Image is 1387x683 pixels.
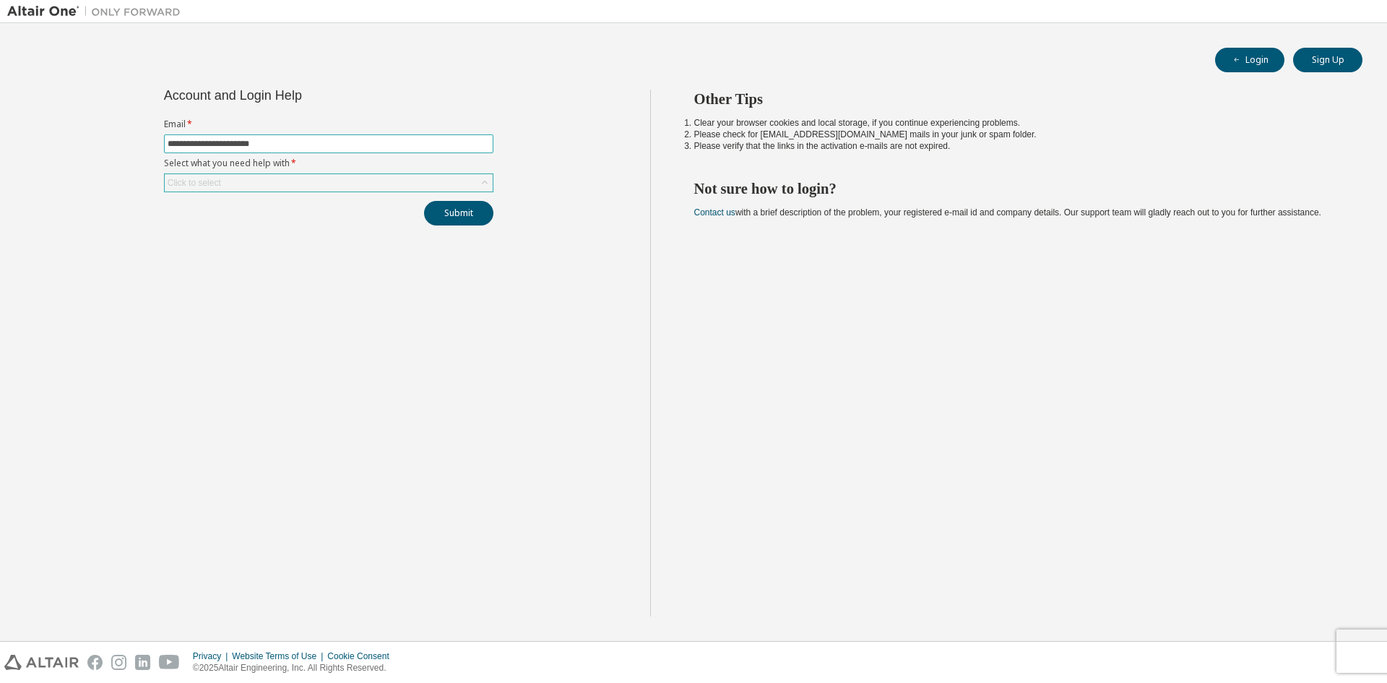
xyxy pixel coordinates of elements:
div: Click to select [168,177,221,189]
img: youtube.svg [159,655,180,670]
img: altair_logo.svg [4,655,79,670]
a: Contact us [694,207,735,218]
div: Click to select [165,174,493,192]
div: Account and Login Help [164,90,428,101]
div: Website Terms of Use [232,650,327,662]
div: Cookie Consent [327,650,397,662]
button: Sign Up [1293,48,1362,72]
li: Clear your browser cookies and local storage, if you continue experiencing problems. [694,117,1337,129]
li: Please check for [EMAIL_ADDRESS][DOMAIN_NAME] mails in your junk or spam folder. [694,129,1337,140]
img: Altair One [7,4,188,19]
button: Login [1215,48,1284,72]
li: Please verify that the links in the activation e-mails are not expired. [694,140,1337,152]
h2: Not sure how to login? [694,179,1337,198]
label: Email [164,119,493,130]
div: Privacy [193,650,232,662]
h2: Other Tips [694,90,1337,108]
span: with a brief description of the problem, your registered e-mail id and company details. Our suppo... [694,207,1321,218]
label: Select what you need help with [164,158,493,169]
button: Submit [424,201,493,225]
img: instagram.svg [111,655,126,670]
img: facebook.svg [87,655,103,670]
p: © 2025 Altair Engineering, Inc. All Rights Reserved. [193,662,398,674]
img: linkedin.svg [135,655,150,670]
